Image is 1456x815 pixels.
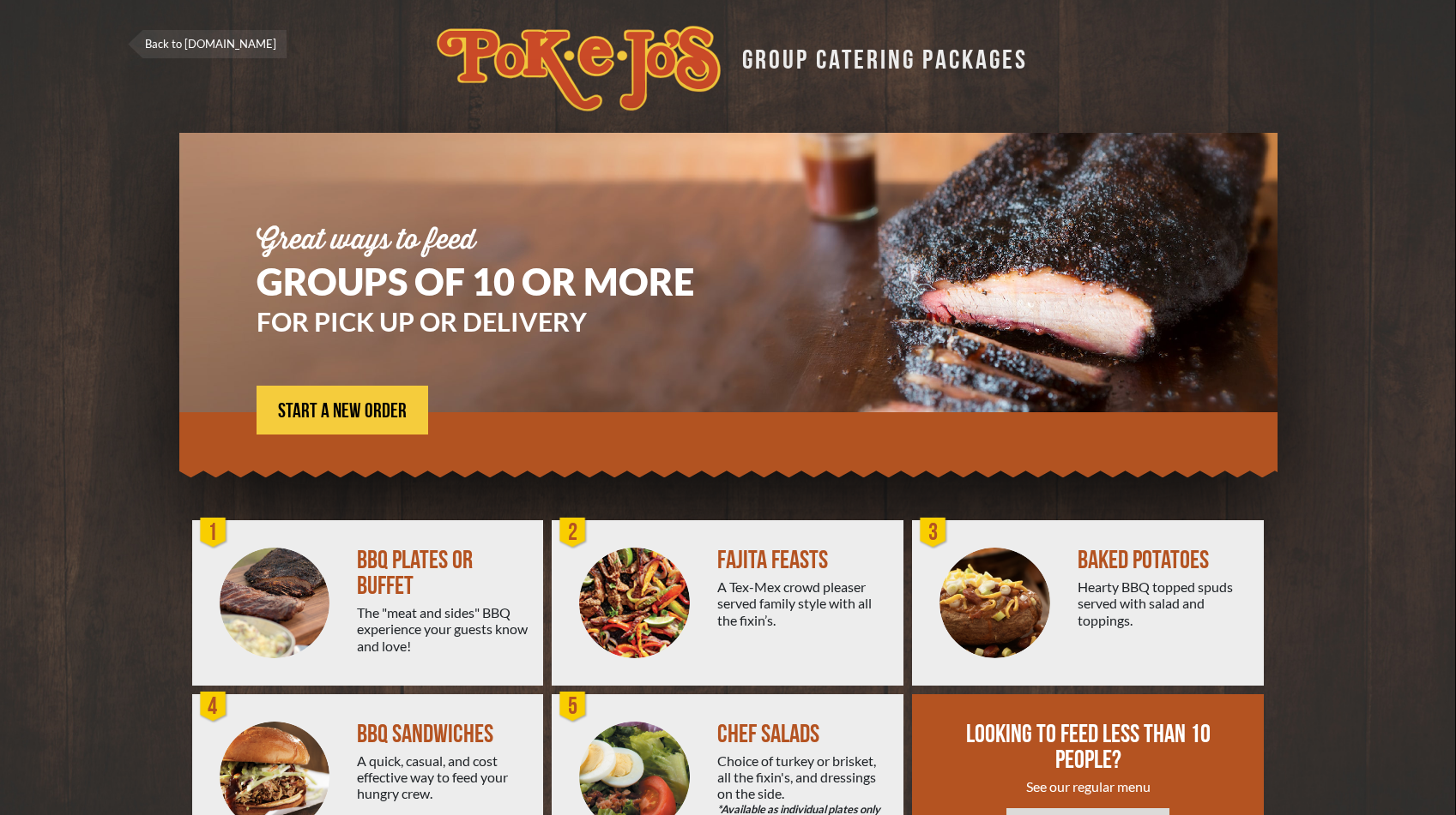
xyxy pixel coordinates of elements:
div: The "meat and sides" BBQ experience your guests know and love! [357,604,529,654]
h3: FOR PICK UP OR DELIVERY [257,309,746,334]
div: A quick, casual, and cost effective way to feed your hungry crew. [357,752,529,802]
div: 3 [916,516,951,550]
div: Hearty BBQ topped spuds served with salad and toppings. [1078,578,1250,628]
div: 1 [196,516,231,550]
div: 5 [556,690,590,724]
span: START A NEW ORDER [278,401,407,422]
div: FAJITA FEASTS [717,548,890,573]
div: A Tex-Mex crowd pleaser served family style with all the fixin’s. [717,578,890,628]
h1: GROUPS OF 10 OR MORE [257,263,746,300]
img: logo.svg [437,26,721,111]
a: START A NEW ORDER [257,386,428,434]
img: PEJ-Fajitas.png [579,548,690,658]
div: CHEF SALADS [717,722,890,747]
div: BBQ SANDWICHES [357,722,529,747]
div: 4 [196,690,231,724]
a: Back to [DOMAIN_NAME] [128,30,287,58]
img: PEJ-BBQ-Buffet.png [220,548,330,658]
div: Great ways to feed [257,227,746,255]
div: LOOKING TO FEED LESS THAN 10 PEOPLE? [964,722,1214,773]
div: See our regular menu [964,778,1214,794]
div: GROUP CATERING PACKAGES [729,39,1028,73]
div: 2 [556,516,590,550]
div: BAKED POTATOES [1078,548,1250,573]
img: PEJ-Baked-Potato.png [939,548,1050,658]
div: BBQ PLATES OR BUFFET [357,548,529,599]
